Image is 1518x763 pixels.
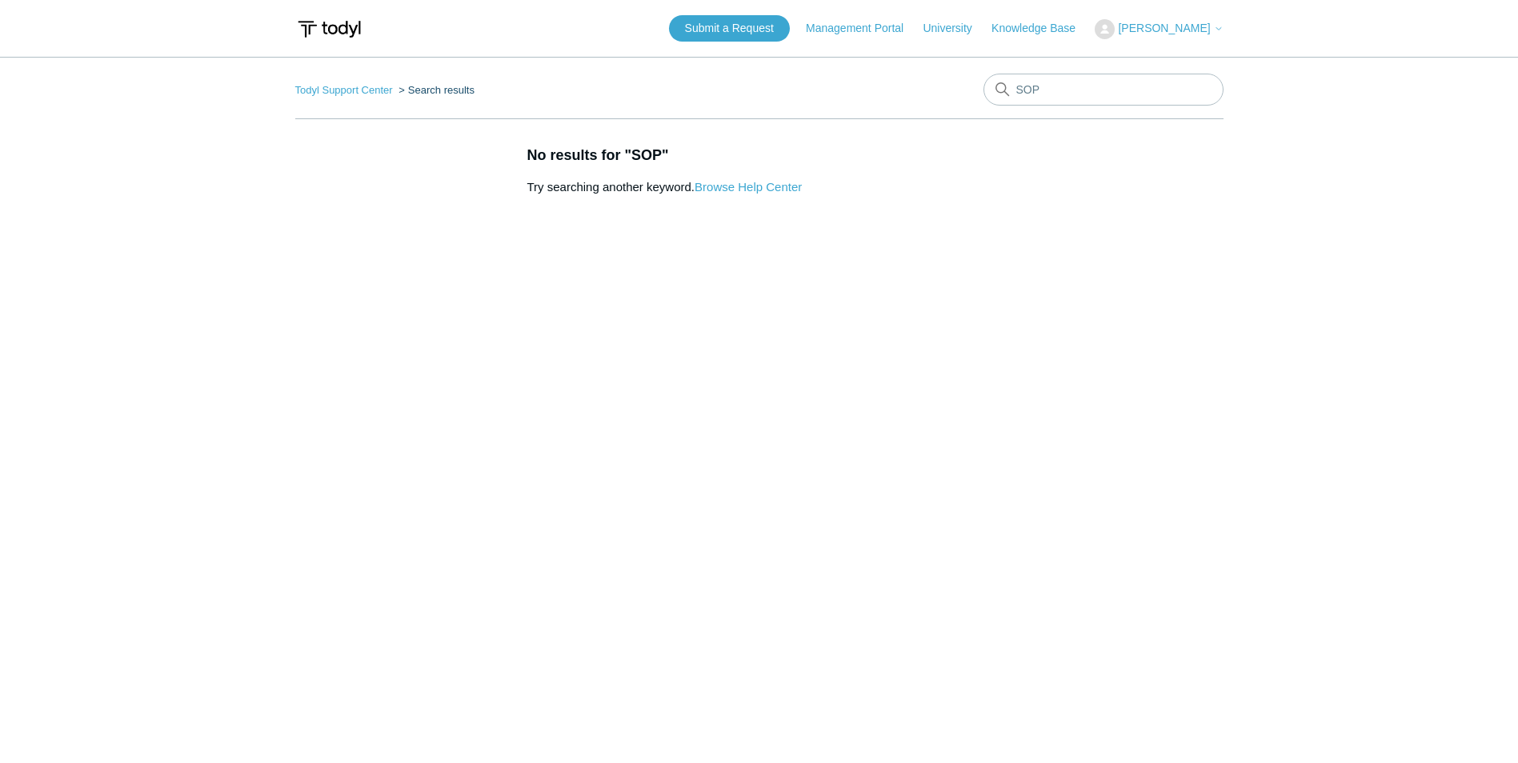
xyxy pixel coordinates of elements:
[695,180,802,194] a: Browse Help Center
[806,20,919,37] a: Management Portal
[983,74,1224,106] input: Search
[669,15,790,42] a: Submit a Request
[923,20,987,37] a: University
[1118,22,1210,34] span: [PERSON_NAME]
[991,20,1091,37] a: Knowledge Base
[295,14,363,44] img: Todyl Support Center Help Center home page
[1095,19,1223,39] button: [PERSON_NAME]
[395,84,475,96] li: Search results
[527,178,1224,197] p: Try searching another keyword.
[295,84,396,96] li: Todyl Support Center
[295,84,393,96] a: Todyl Support Center
[527,145,1224,166] h1: No results for "SOP"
